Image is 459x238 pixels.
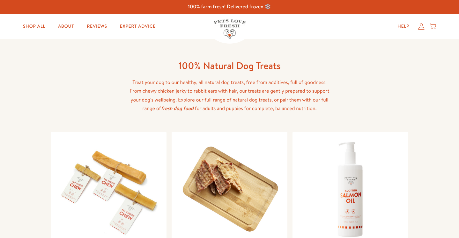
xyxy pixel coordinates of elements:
img: Pets Love Fresh [214,19,246,39]
h1: 100% Natural Dog Treats [128,59,332,72]
a: fresh dog food [161,105,194,112]
a: Reviews [82,20,112,33]
a: About [53,20,79,33]
a: Expert Advice [115,20,161,33]
a: Shop All [18,20,50,33]
p: Treat your dog to our healthy, all natural dog treats, free from additives, full of goodness. Fro... [128,78,332,122]
a: Help [392,20,414,33]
